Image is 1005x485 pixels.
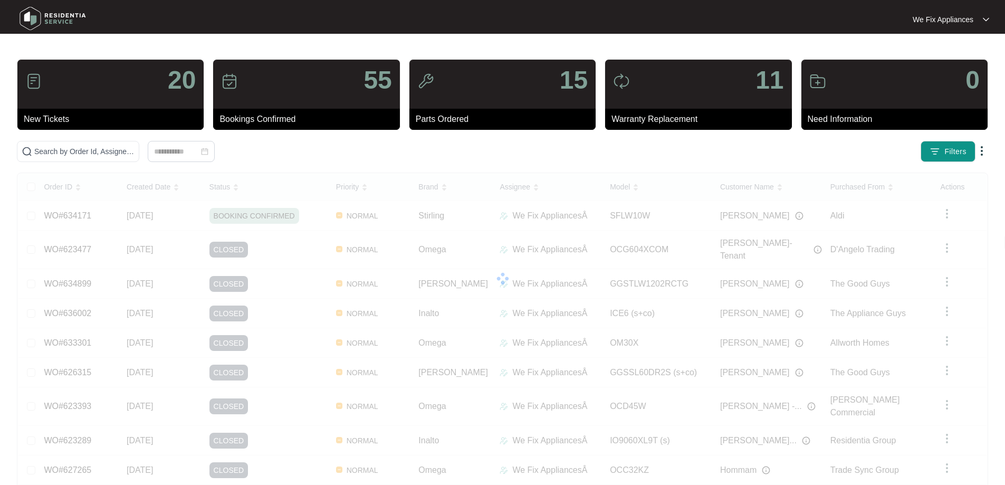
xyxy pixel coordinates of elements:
img: icon [417,73,434,90]
img: dropdown arrow [983,17,989,22]
img: residentia service logo [16,3,90,34]
p: Warranty Replacement [611,113,791,126]
img: dropdown arrow [975,145,988,157]
p: 15 [560,68,588,93]
img: icon [809,73,826,90]
p: 0 [965,68,980,93]
p: Need Information [808,113,988,126]
p: 11 [755,68,783,93]
img: icon [613,73,630,90]
img: icon [25,73,42,90]
p: We Fix Appliances [913,14,973,25]
p: Bookings Confirmed [219,113,399,126]
p: 20 [168,68,196,93]
span: Filters [944,146,966,157]
p: 55 [363,68,391,93]
img: icon [221,73,238,90]
input: Search by Order Id, Assignee Name, Customer Name, Brand and Model [34,146,135,157]
p: Parts Ordered [416,113,596,126]
button: filter iconFilters [921,141,975,162]
img: search-icon [22,146,32,157]
p: New Tickets [24,113,204,126]
img: filter icon [930,146,940,157]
